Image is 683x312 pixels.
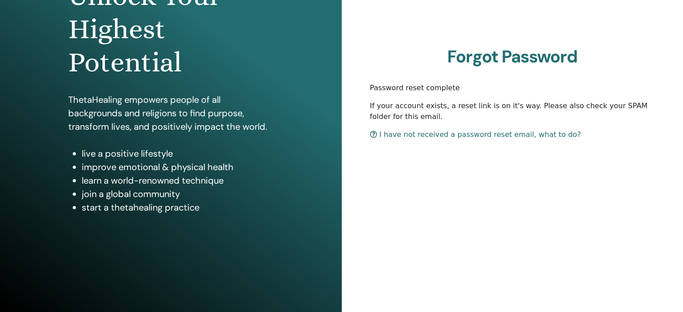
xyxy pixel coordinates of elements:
li: improve emotional & physical health [82,160,273,174]
li: start a thetahealing practice [82,201,273,214]
p: If your account exists, a reset link is on it's way. Please also check your SPAM folder for this ... [370,101,655,122]
li: live a positive lifestyle [82,147,273,160]
a: I have not received a password reset email, what to do? [370,130,581,139]
p: ThetaHealing empowers people of all backgrounds and religions to find purpose, transform lives, a... [68,93,273,133]
p: Password reset complete [370,83,655,93]
li: join a global community [82,187,273,201]
h2: Forgot Password [370,47,655,67]
li: learn a world-renowned technique [82,174,273,187]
